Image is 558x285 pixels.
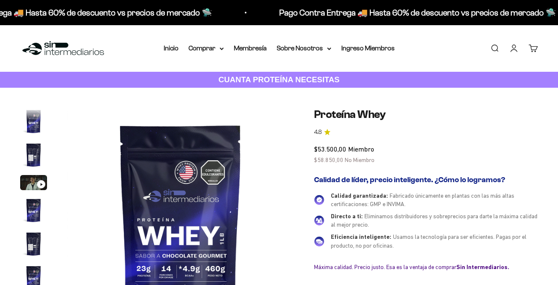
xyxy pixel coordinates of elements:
summary: Sobre Nosotros [277,43,331,54]
button: Ir al artículo 2 [20,141,47,171]
span: Fabricado únicamente en plantas con las más altas certificaciones: GMP e INVIMA. [331,192,514,208]
img: Proteína Whey [20,230,47,257]
span: Calidad garantizada: [331,192,388,199]
img: Calidad garantizada [314,195,324,205]
p: Pago Contra Entrega 🚚 Hasta 60% de descuento vs precios de mercado 🛸 [278,6,555,19]
a: Inicio [164,44,178,52]
img: Proteína Whey [20,197,47,224]
span: Eliminamos distribuidores y sobreprecios para darte la máxima calidad al mejor precio. [331,213,537,228]
span: $53.500,00 [314,145,346,153]
h2: Calidad de líder, precio inteligente. ¿Cómo lo logramos? [314,175,538,185]
img: Proteína Whey [20,108,47,135]
img: Proteína Whey [20,141,47,168]
div: Máxima calidad. Precio justo. Esa es la ventaja de comprar [314,263,538,271]
button: Ir al artículo 5 [20,230,47,260]
span: No Miembro [345,157,375,163]
button: Ir al artículo 4 [20,197,47,226]
span: Directo a ti: [331,213,363,220]
b: Sin Intermediarios. [456,264,509,270]
span: Usamos la tecnología para ser eficientes. Pagas por el producto, no por oficinas. [331,233,527,249]
span: Miembro [348,145,374,153]
span: $58.850,00 [314,157,343,163]
button: Ir al artículo 1 [20,108,47,137]
summary: Comprar [189,43,224,54]
span: Eficiencia inteligente: [331,233,391,240]
a: Ingreso Miembros [341,44,395,52]
strong: CUANTA PROTEÍNA NECESITAS [218,75,340,84]
a: 4.84.8 de 5.0 estrellas [314,128,538,137]
button: Ir al artículo 3 [20,175,47,193]
img: Directo a ti [314,215,324,225]
span: 4.8 [314,128,322,137]
h1: Proteína Whey [314,108,538,121]
a: Membresía [234,44,267,52]
img: Eficiencia inteligente [314,236,324,246]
